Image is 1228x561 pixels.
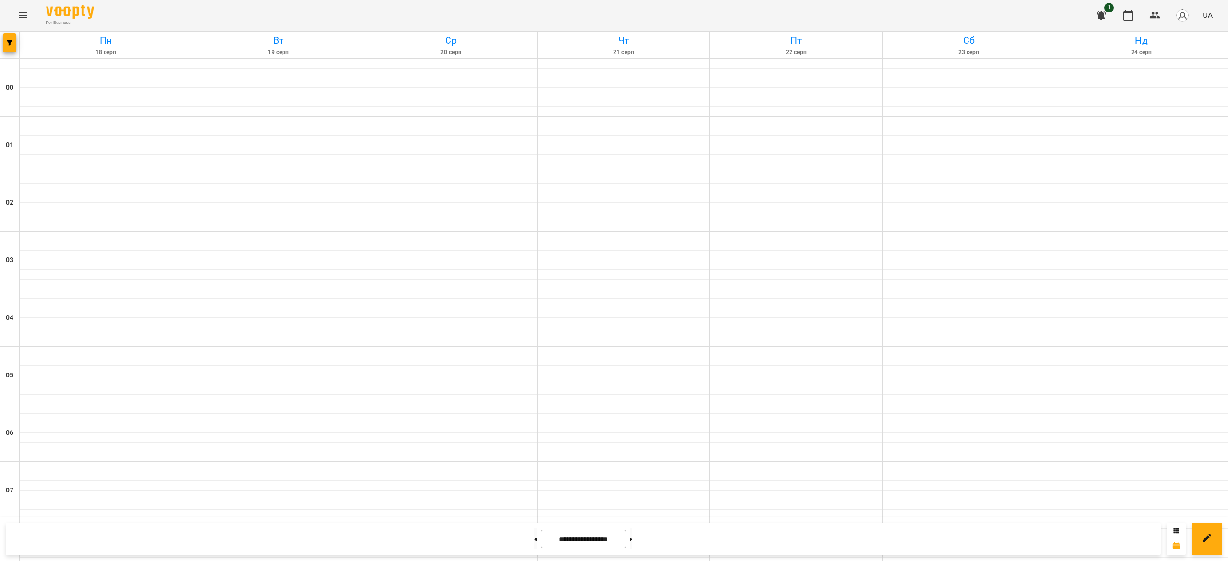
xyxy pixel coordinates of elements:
h6: 06 [6,428,13,438]
h6: 04 [6,313,13,323]
button: UA [1199,6,1216,24]
h6: 20 серп [366,48,536,57]
h6: Чт [539,33,708,48]
h6: Вт [194,33,363,48]
h6: Пн [21,33,190,48]
span: 1 [1104,3,1114,12]
h6: Пт [711,33,881,48]
h6: 05 [6,370,13,381]
h6: 00 [6,82,13,93]
h6: 02 [6,198,13,208]
h6: Нд [1057,33,1226,48]
button: Menu [12,4,35,27]
h6: 01 [6,140,13,151]
h6: 22 серп [711,48,881,57]
h6: 23 серп [884,48,1053,57]
img: avatar_s.png [1176,9,1189,22]
h6: 19 серп [194,48,363,57]
h6: 03 [6,255,13,266]
h6: 24 серп [1057,48,1226,57]
img: Voopty Logo [46,5,94,19]
span: For Business [46,20,94,26]
h6: 18 серп [21,48,190,57]
h6: Сб [884,33,1053,48]
h6: 07 [6,485,13,496]
span: UA [1203,10,1213,20]
h6: Ср [366,33,536,48]
h6: 21 серп [539,48,708,57]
